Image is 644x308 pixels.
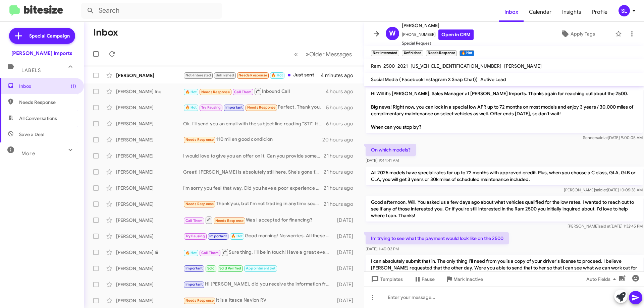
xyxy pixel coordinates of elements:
[183,152,324,159] div: I would love to give you an offer on it. Can you provide some information on that vehicle for me?...
[321,72,359,79] div: 4 minutes ago
[366,167,643,185] p: All 2025 models have special rates for up to 72 months with approved credit. Plus, when you choos...
[19,83,76,89] span: Inbox
[371,76,478,82] span: Social Media ( Facebook Instagram X Snap Chat))
[460,50,474,56] small: 🔥 Hot
[183,216,334,224] div: Was I accepted for financing?
[185,90,197,94] span: 🔥 Hot
[29,33,70,39] span: Special Campaign
[238,73,267,77] span: Needs Response
[116,297,183,304] div: [PERSON_NAME]
[185,105,197,110] span: 🔥 Hot
[326,104,359,111] div: 5 hours ago
[524,2,557,22] a: Calendar
[185,266,203,270] span: Important
[116,169,183,175] div: [PERSON_NAME]
[183,200,324,208] div: Thank you, but I'm not trading in anytime soon. My current MB is a 2004 and I love it.
[438,29,474,40] a: Open in CRM
[324,201,359,207] div: 21 hours ago
[334,297,359,304] div: [DATE]
[219,266,241,270] span: Sold Verified
[246,266,275,270] span: Appointment Set
[402,40,474,47] span: Special Request
[116,233,183,240] div: [PERSON_NAME]
[364,273,408,285] button: Templates
[366,144,416,156] p: On which models?
[216,73,234,77] span: Unfinished
[480,76,506,82] span: Active Lead
[581,273,624,285] button: Auto Fields
[326,88,359,95] div: 4 hours ago
[324,169,359,175] div: 21 hours ago
[247,105,276,110] span: Needs Response
[116,72,183,79] div: [PERSON_NAME]
[596,135,608,140] span: said at
[81,3,222,19] input: Search
[116,217,183,224] div: [PERSON_NAME]
[185,137,214,142] span: Needs Response
[185,282,203,287] span: Important
[116,88,183,95] div: [PERSON_NAME] Inc
[613,5,637,16] button: SL
[334,249,359,256] div: [DATE]
[183,136,322,143] div: 110 mil en good condición
[207,266,215,270] span: Sold
[389,28,396,39] span: W
[234,90,252,94] span: Call Them
[504,63,542,69] span: [PERSON_NAME]
[383,63,395,69] span: 2500
[366,246,399,251] span: [DATE] 1:40:02 PM
[371,63,381,69] span: Ram
[183,248,334,256] div: Sure thing. I'll be in touch! Have a great evening.
[215,219,244,223] span: Needs Response
[21,150,35,157] span: More
[366,196,643,222] p: Good afternoon, Will. You asked us a few days ago about what vehicles qualified for the low rates...
[557,2,587,22] a: Insights
[564,187,643,192] span: [PERSON_NAME] [DATE] 10:05:38 AM
[290,47,302,61] button: Previous
[334,265,359,272] div: [DATE]
[290,47,356,61] nav: Page navigation example
[201,251,219,255] span: Call Them
[116,249,183,256] div: [PERSON_NAME] Iii
[183,185,324,191] div: I'm sorry you feel that way. Did you have a poor experience with us last time?
[402,29,474,40] span: [PHONE_NUMBER]
[366,255,643,281] p: I can absolutely submit that in. The only thing I'll need from you is a copy of your driver's lic...
[185,202,214,206] span: Needs Response
[587,2,613,22] a: Profile
[183,169,324,175] div: Great! [PERSON_NAME] is absolutely still here. She's gone for the evening but I'll have her reach...
[185,298,214,303] span: Needs Response
[366,158,399,163] span: [DATE] 9:44:41 AM
[334,281,359,288] div: [DATE]
[185,219,203,223] span: Call Them
[116,152,183,159] div: [PERSON_NAME]
[411,63,501,69] span: [US_VEHICLE_IDENTIFICATION_NUMBER]
[19,131,44,138] span: Save a Deal
[185,234,205,238] span: Try Pausing
[183,281,334,288] div: Hi [PERSON_NAME], did you receive the information from [PERSON_NAME] [DATE] in regards to the GLA...
[294,50,298,58] span: «
[586,273,619,285] span: Auto Fields
[324,185,359,191] div: 21 hours ago
[440,273,488,285] button: Mark Inactive
[371,50,399,56] small: Not-Interested
[499,2,524,22] a: Inbox
[116,120,183,127] div: [PERSON_NAME]
[116,281,183,288] div: [PERSON_NAME]
[322,136,359,143] div: 20 hours ago
[366,87,643,133] p: Hi Will it's [PERSON_NAME], Sales Manager at [PERSON_NAME] Imports. Thanks again for reaching out...
[183,232,334,240] div: Good morning! No worries. All these different models with different letters/numbers can absolutel...
[185,73,211,77] span: Not-Interested
[543,28,612,40] button: Apply Tags
[201,105,221,110] span: Try Pausing
[11,50,72,57] div: [PERSON_NAME] Imports
[271,73,283,77] span: 🔥 Hot
[583,135,643,140] span: Sender [DATE] 9:00:05 AM
[9,28,75,44] a: Special Campaign
[71,83,76,89] span: (1)
[183,104,326,111] div: Perfect. Thank you.
[116,185,183,191] div: [PERSON_NAME]
[185,251,197,255] span: 🔥 Hot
